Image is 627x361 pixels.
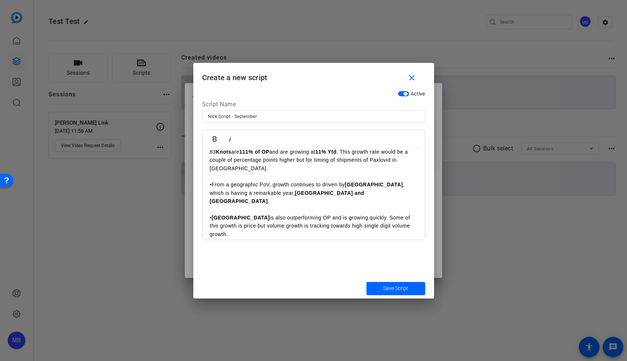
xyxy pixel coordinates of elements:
[345,182,403,187] strong: [GEOGRAPHIC_DATA]
[212,215,270,221] strong: [GEOGRAPHIC_DATA]
[216,149,231,155] strong: Knots
[315,149,337,155] strong: 11% Ytd
[210,180,418,205] p: •From a geographic PoV, growth continues to driven by , which is having a remarkable year, .
[239,149,269,155] strong: 111% of OP
[210,214,418,238] p: • is also outperforming OP and is growing quickly. Some of this growth is price but volume growth...
[202,100,425,111] div: Script Name
[366,282,425,295] button: Save Script
[193,63,434,87] h1: Create a new script
[208,132,222,146] button: Bold (⌘B)
[208,112,419,121] input: Enter Script Name
[223,132,237,146] button: Italic (⌘I)
[383,285,408,292] span: Save Script
[407,74,416,83] mat-icon: close
[411,91,425,97] span: Active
